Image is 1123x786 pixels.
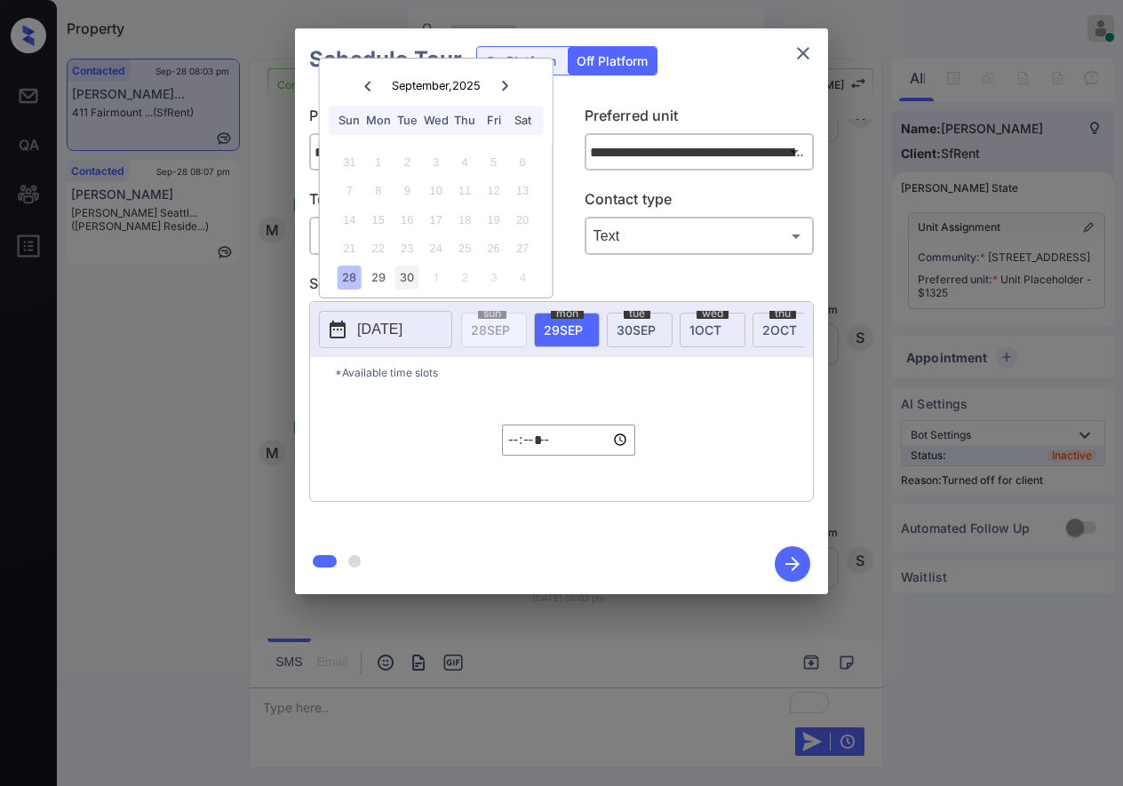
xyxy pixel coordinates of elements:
[366,150,390,174] div: Not available Monday, September 1st, 2025
[697,308,729,319] span: wed
[366,236,390,260] div: Not available Monday, September 22nd, 2025
[395,266,419,290] div: Choose Tuesday, September 30th, 2025
[482,179,506,202] div: Not available Friday, September 12th, 2025
[295,28,476,91] h2: Schedule Tour
[366,208,390,232] div: Not available Monday, September 15th, 2025
[338,179,362,202] div: Not available Sunday, September 7th, 2025
[395,108,419,132] div: Tue
[782,139,807,164] button: Open
[395,208,419,232] div: Not available Tuesday, September 16th, 2025
[453,179,477,202] div: Not available Thursday, September 11th, 2025
[424,208,448,232] div: Not available Wednesday, September 17th, 2025
[335,357,813,388] p: *Available time slots
[534,313,600,347] div: date-select
[424,236,448,260] div: Not available Wednesday, September 24th, 2025
[482,108,506,132] div: Fri
[482,150,506,174] div: Not available Friday, September 5th, 2025
[551,308,584,319] span: mon
[309,105,539,133] p: Preferred community
[395,150,419,174] div: Not available Tuesday, September 2nd, 2025
[325,147,546,291] div: month 2025-09
[585,188,815,217] p: Contact type
[482,208,506,232] div: Not available Friday, September 19th, 2025
[510,150,534,174] div: Not available Saturday, September 6th, 2025
[314,221,535,250] div: In Person
[338,266,362,290] div: Choose Sunday, September 28th, 2025
[617,322,656,337] span: 30 SEP
[568,47,657,75] div: Off Platform
[589,221,810,250] div: Text
[585,105,815,133] p: Preferred unit
[453,266,477,290] div: Choose Thursday, October 2nd, 2025
[544,322,583,337] span: 29 SEP
[769,308,796,319] span: thu
[502,388,635,492] div: off-platform-time-select
[680,313,745,347] div: date-select
[453,108,477,132] div: Thu
[453,208,477,232] div: Not available Thursday, September 18th, 2025
[453,236,477,260] div: Not available Thursday, September 25th, 2025
[510,208,534,232] div: Not available Saturday, September 20th, 2025
[424,266,448,290] div: Choose Wednesday, October 1st, 2025
[762,322,797,337] span: 2 OCT
[482,236,506,260] div: Not available Friday, September 26th, 2025
[453,150,477,174] div: Not available Thursday, September 4th, 2025
[510,266,534,290] div: Choose Saturday, October 4th, 2025
[338,208,362,232] div: Not available Sunday, September 14th, 2025
[482,266,506,290] div: Choose Friday, October 3rd, 2025
[366,266,390,290] div: Choose Monday, September 29th, 2025
[395,179,419,202] div: Not available Tuesday, September 9th, 2025
[510,108,534,132] div: Sat
[424,108,448,132] div: Wed
[338,108,362,132] div: Sun
[392,79,481,92] div: September , 2025
[785,36,821,71] button: close
[319,311,452,348] button: [DATE]
[510,179,534,202] div: Not available Saturday, September 13th, 2025
[510,236,534,260] div: Not available Saturday, September 27th, 2025
[366,108,390,132] div: Mon
[309,188,539,217] p: Tour type
[309,273,814,301] p: Select slot
[424,179,448,202] div: Not available Wednesday, September 10th, 2025
[357,319,402,340] p: [DATE]
[338,236,362,260] div: Not available Sunday, September 21st, 2025
[424,150,448,174] div: Not available Wednesday, September 3rd, 2025
[477,47,565,75] div: On Platform
[338,150,362,174] div: Not available Sunday, August 31st, 2025
[624,308,650,319] span: tue
[753,313,818,347] div: date-select
[395,236,419,260] div: Not available Tuesday, September 23rd, 2025
[366,179,390,202] div: Not available Monday, September 8th, 2025
[607,313,673,347] div: date-select
[689,322,721,337] span: 1 OCT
